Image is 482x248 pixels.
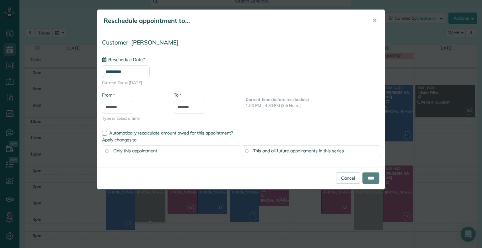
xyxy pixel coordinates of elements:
[253,148,344,154] span: This and all future appointments in this series
[174,92,181,98] label: To
[113,148,157,154] span: Only this appointment
[246,103,380,108] p: 1:00 PM - 4:30 PM (3.5 Hours)
[102,80,380,86] span: Current Date: [DATE]
[372,17,377,24] span: ✕
[105,149,108,152] input: Only this appointment
[102,39,380,46] h4: Customer: [PERSON_NAME]
[102,92,115,98] label: From
[102,56,145,63] label: Reschedule Date
[102,137,380,143] label: Apply changes to
[104,16,363,25] h5: Reschedule appointment to...
[245,149,248,152] input: This and all future appointments in this series
[102,115,164,121] span: Type or select a time
[246,97,309,102] b: Current time (before reschedule)
[336,172,360,184] a: Cancel
[109,130,233,136] span: Automatically recalculate amount owed for this appointment?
